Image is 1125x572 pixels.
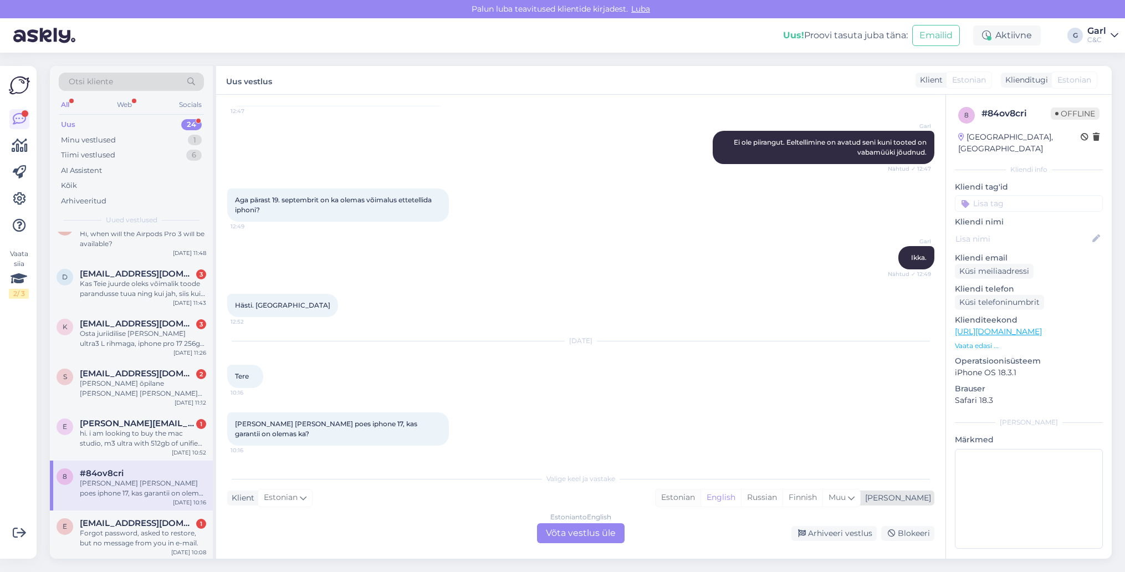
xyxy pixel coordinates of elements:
div: [DATE] [227,336,934,346]
div: Blokeeri [881,526,934,541]
span: D [62,273,68,281]
div: Aktiivne [973,25,1041,45]
input: Lisa nimi [955,233,1090,245]
p: Vaata edasi ... [955,341,1103,351]
p: iPhone OS 18.3.1 [955,367,1103,379]
div: # 84ov8cri [981,107,1051,120]
div: [PERSON_NAME] õpilane [PERSON_NAME] [PERSON_NAME] koolitöödeks arvutit või ipad’i. [80,379,206,399]
span: Estonian [1057,74,1091,86]
p: Kliendi email [955,252,1103,264]
p: Kliendi nimi [955,216,1103,228]
div: 1 [196,419,206,429]
span: 10:16 [231,389,272,397]
div: [GEOGRAPHIC_DATA], [GEOGRAPHIC_DATA] [958,131,1081,155]
div: Uus [61,119,75,130]
div: [DATE] 11:12 [175,399,206,407]
div: Arhiveeritud [61,196,106,207]
span: elijah@frodes.io [80,418,195,428]
span: Otsi kliente [69,76,113,88]
b: Uus! [783,30,804,40]
div: 6 [186,150,202,161]
span: Keskmineoy@gmail.com [80,319,195,329]
div: Kliendi info [955,165,1103,175]
p: Kliendi telefon [955,283,1103,295]
div: AI Assistent [61,165,102,176]
div: Vaata siia [9,249,29,299]
div: 2 / 3 [9,289,29,299]
div: Küsi telefoninumbrit [955,295,1044,310]
div: G [1067,28,1083,43]
div: 1 [188,135,202,146]
div: 24 [181,119,202,130]
div: Klient [227,492,254,504]
div: English [700,489,741,506]
div: [DATE] 10:08 [171,548,206,556]
span: Nähtud ✓ 12:47 [888,165,931,173]
span: Diandrakaasik98@gmail.com [80,269,195,279]
div: C&C [1087,35,1106,44]
span: 10:16 [231,446,272,454]
span: 12:52 [231,318,272,326]
div: [DATE] 11:43 [173,299,206,307]
button: Emailid [912,25,960,46]
span: e [63,422,67,431]
div: [PERSON_NAME] [PERSON_NAME] poes iphone 17, kas garantii on olemas ka? [80,478,206,498]
div: 3 [196,269,206,279]
div: Osta juriidilise [PERSON_NAME] ultra3 L rihmaga, iphone pro 17 256g ja plaanin ka mcbook pro 14’ ... [80,329,206,349]
span: #84ov8cri [80,468,124,478]
div: [PERSON_NAME] [955,417,1103,427]
div: Web [115,98,134,112]
span: Luba [628,4,653,14]
div: Arhiveeri vestlus [791,526,877,541]
div: Russian [741,489,783,506]
div: 1 [196,519,206,529]
div: Tiimi vestlused [61,150,115,161]
div: 3 [196,319,206,329]
p: Märkmed [955,434,1103,446]
span: 8 [63,472,67,481]
div: Estonian to English [550,512,611,522]
div: [DATE] 11:26 [173,349,206,357]
div: Kas Teie juurde oleks võimalik toode parandusse tuua ning kui jah, siis kui suur oleks paranduse ... [80,279,206,299]
div: Kõik [61,180,77,191]
span: Ei ole piirangut. Eeltellimine on avatud seni kuni tooted on vabamüüki jõudnud. [734,138,928,156]
span: susansoikka919@gmail.com [80,369,195,379]
span: Tere [235,372,249,380]
div: Küsi meiliaadressi [955,264,1034,279]
span: 8 [964,111,969,119]
div: Estonian [656,489,700,506]
div: Võta vestlus üle [537,523,625,543]
span: Muu [829,492,846,502]
span: Aga pärast 19. septembrit on ka olemas võimalus ettetellida iphoni? [235,196,433,214]
span: Nähtud ✓ 12:49 [888,270,931,278]
span: Garl [889,122,931,130]
span: K [63,323,68,331]
label: Uus vestlus [226,73,272,88]
div: Minu vestlused [61,135,116,146]
span: Offline [1051,108,1100,120]
div: Hi, when will the Airpods Pro 3 will be available? [80,229,206,249]
div: [DATE] 10:52 [172,448,206,457]
span: Garl [889,237,931,246]
span: 12:47 [231,107,272,115]
span: Ikka. [911,253,927,262]
div: Forgot password, asked to restore, but no message from you in e-mail. [80,528,206,548]
div: Finnish [783,489,822,506]
div: [PERSON_NAME] [861,492,931,504]
span: Hästi. [GEOGRAPHIC_DATA] [235,301,330,309]
div: Socials [177,98,204,112]
div: Klienditugi [1001,74,1048,86]
div: [DATE] 11:48 [173,249,206,257]
p: Operatsioonisüsteem [955,355,1103,367]
span: e [63,522,67,530]
p: Klienditeekond [955,314,1103,326]
div: Klient [916,74,943,86]
span: Estonian [264,492,298,504]
p: Safari 18.3 [955,395,1103,406]
div: Valige keel ja vastake [227,474,934,484]
span: Uued vestlused [106,215,157,225]
div: Proovi tasuta juba täna: [783,29,908,42]
input: Lisa tag [955,195,1103,212]
a: [URL][DOMAIN_NAME] [955,326,1042,336]
span: s [63,372,67,381]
